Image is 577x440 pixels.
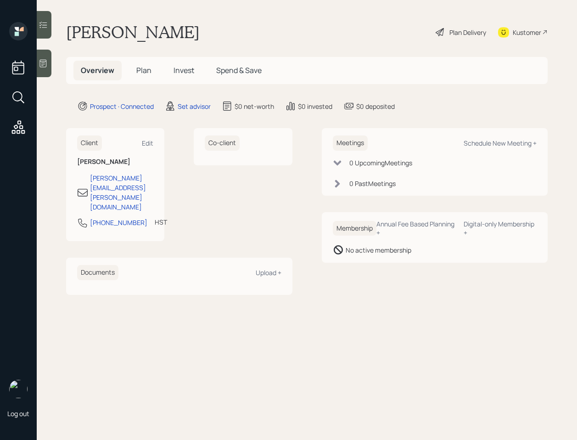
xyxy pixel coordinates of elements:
div: Annual Fee Based Planning + [376,220,456,237]
span: Plan [136,65,151,75]
h6: Membership [333,221,376,236]
div: Schedule New Meeting + [464,139,537,147]
div: Digital-only Membership + [464,220,537,237]
h6: Co-client [205,135,240,151]
div: Upload + [256,268,281,277]
div: $0 deposited [356,102,395,111]
span: Overview [81,65,114,75]
div: No active membership [346,245,411,255]
div: [PERSON_NAME][EMAIL_ADDRESS][PERSON_NAME][DOMAIN_NAME] [90,173,153,212]
div: Log out [7,409,29,418]
span: Invest [174,65,194,75]
div: Set advisor [178,102,211,111]
span: Spend & Save [216,65,262,75]
h6: Client [77,135,102,151]
div: 0 Upcoming Meeting s [349,158,412,168]
div: Plan Delivery [449,28,486,37]
div: $0 invested [298,102,332,111]
div: [PHONE_NUMBER] [90,218,147,227]
div: $0 net-worth [235,102,274,111]
h6: Meetings [333,135,368,151]
h6: [PERSON_NAME] [77,158,153,166]
img: retirable_logo.png [9,380,28,398]
div: 0 Past Meeting s [349,179,396,188]
h1: [PERSON_NAME] [66,22,200,42]
div: Kustomer [513,28,541,37]
div: HST [155,217,167,227]
div: Prospect · Connected [90,102,154,111]
div: Edit [142,139,153,147]
h6: Documents [77,265,118,280]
